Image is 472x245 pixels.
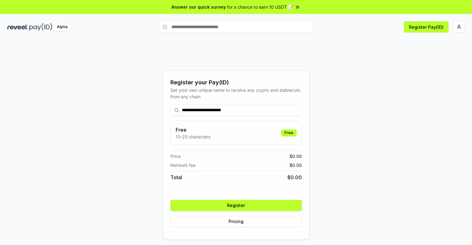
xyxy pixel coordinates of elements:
[170,162,195,168] span: Network fee
[54,23,71,31] div: Alpha
[170,78,302,87] div: Register your Pay(ID)
[29,23,52,31] img: pay_id
[290,162,302,168] span: $ 0.00
[404,21,448,32] button: Register Pay(ID)
[170,216,302,227] button: Pricing
[7,23,28,31] img: reveel_dark
[176,133,210,140] p: 13-25 characters
[287,174,302,181] span: $ 0.00
[170,153,181,159] span: Price
[227,4,293,10] span: for a chance to earn 10 USDT 📝
[281,129,297,136] div: Free
[170,87,302,100] div: Get your own unique name to receive any crypto and stablecoin, from any chain
[290,153,302,159] span: $ 0.00
[170,174,182,181] span: Total
[170,200,302,211] button: Register
[176,126,210,133] h3: Free
[171,4,226,10] span: Answer our quick survey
